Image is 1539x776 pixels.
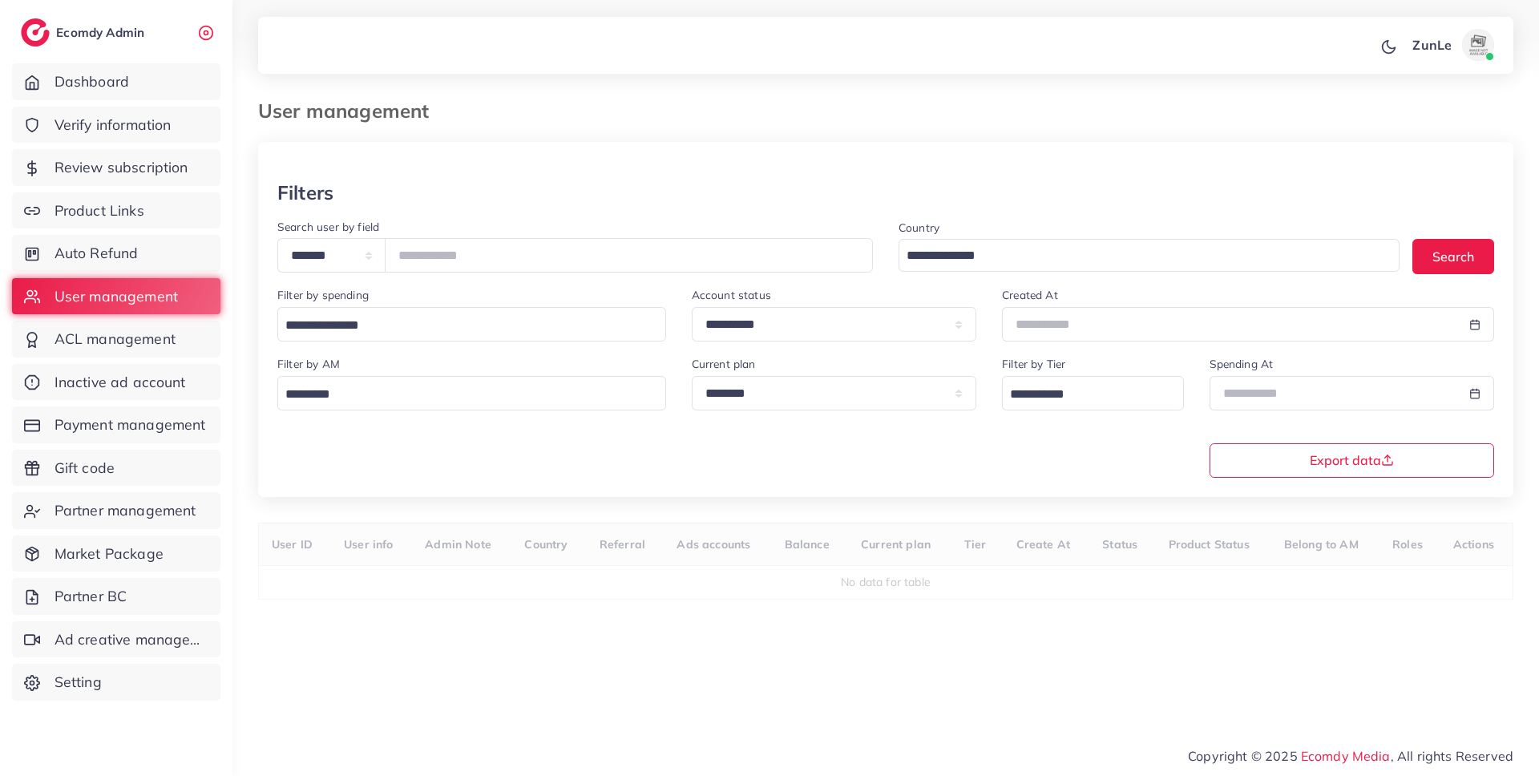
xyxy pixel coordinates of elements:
[692,287,771,303] label: Account status
[12,364,220,401] a: Inactive ad account
[55,544,164,564] span: Market Package
[1004,382,1162,407] input: Search for option
[55,372,186,393] span: Inactive ad account
[55,157,188,178] span: Review subscription
[12,107,220,143] a: Verify information
[12,278,220,315] a: User management
[1301,748,1391,764] a: Ecomdy Media
[12,235,220,272] a: Auto Refund
[1210,443,1495,478] button: Export data
[12,406,220,443] a: Payment management
[55,500,196,521] span: Partner management
[1002,287,1058,303] label: Created At
[901,244,1379,269] input: Search for option
[12,664,220,701] a: Setting
[277,376,666,410] div: Search for option
[277,181,333,204] h3: Filters
[899,239,1400,272] div: Search for option
[55,200,144,221] span: Product Links
[1391,746,1513,766] span: , All rights Reserved
[21,18,50,46] img: logo
[1310,454,1394,467] span: Export data
[899,220,939,236] label: Country
[12,492,220,529] a: Partner management
[1210,356,1274,372] label: Spending At
[55,243,139,264] span: Auto Refund
[692,356,756,372] label: Current plan
[55,71,129,92] span: Dashboard
[55,115,172,135] span: Verify information
[1412,35,1452,55] p: ZunLe
[1404,29,1501,61] a: ZunLeavatar
[12,149,220,186] a: Review subscription
[277,219,379,235] label: Search user by field
[12,578,220,615] a: Partner BC
[1002,356,1065,372] label: Filter by Tier
[55,286,178,307] span: User management
[12,536,220,572] a: Market Package
[280,313,645,338] input: Search for option
[55,586,127,607] span: Partner BC
[55,329,176,350] span: ACL management
[277,287,369,303] label: Filter by spending
[56,25,148,40] h2: Ecomdy Admin
[55,629,208,650] span: Ad creative management
[12,192,220,229] a: Product Links
[12,450,220,487] a: Gift code
[277,356,340,372] label: Filter by AM
[12,621,220,658] a: Ad creative management
[1002,376,1183,410] div: Search for option
[21,18,148,46] a: logoEcomdy Admin
[55,414,206,435] span: Payment management
[55,672,102,693] span: Setting
[1188,746,1513,766] span: Copyright © 2025
[12,321,220,358] a: ACL management
[277,307,666,342] div: Search for option
[1462,29,1494,61] img: avatar
[1412,239,1494,273] button: Search
[258,99,442,123] h3: User management
[280,382,645,407] input: Search for option
[55,458,115,479] span: Gift code
[12,63,220,100] a: Dashboard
